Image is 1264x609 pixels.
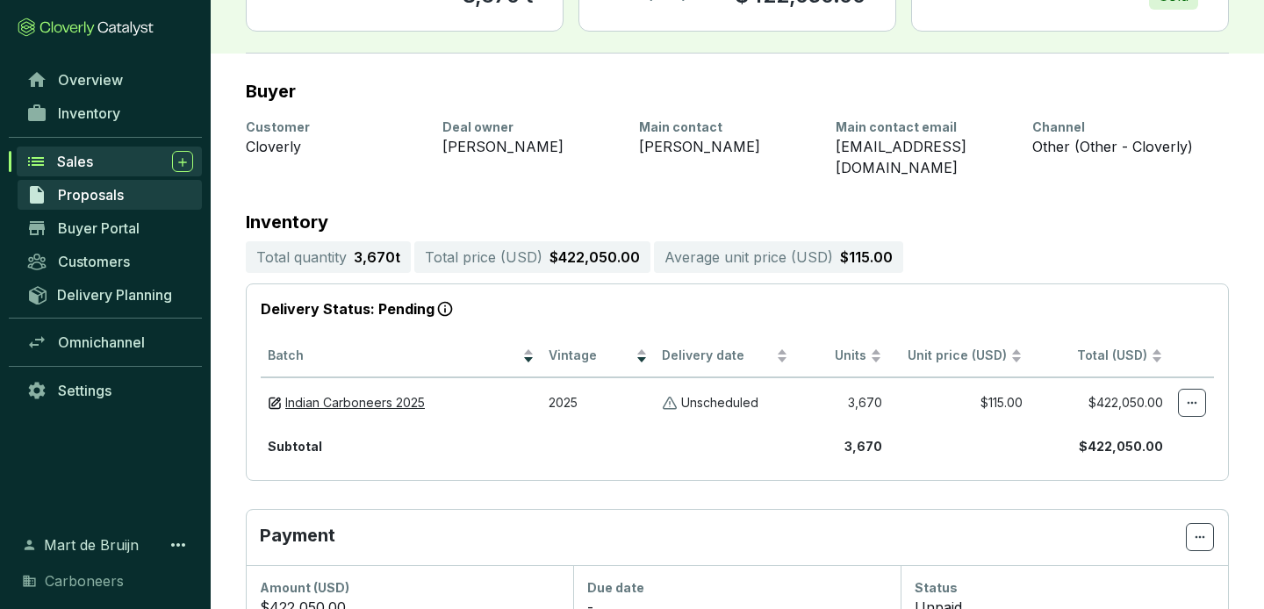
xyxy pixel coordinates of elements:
[246,136,421,157] div: Cloverly
[260,580,349,595] span: Amount (USD)
[285,395,425,412] a: Indian Carboneers 2025
[840,247,893,268] p: $115.00
[58,104,120,122] span: Inventory
[57,286,172,304] span: Delivery Planning
[45,570,124,591] span: Carboneers
[639,136,815,157] div: [PERSON_NAME]
[587,579,887,597] div: Due date
[268,395,282,412] img: draft
[58,186,124,204] span: Proposals
[58,382,111,399] span: Settings
[662,395,678,412] img: Unscheduled
[256,247,347,268] p: Total quantity
[442,118,618,136] div: Deal owner
[664,247,833,268] p: Average unit price ( USD )
[17,147,202,176] a: Sales
[542,377,654,427] td: 2025
[58,219,140,237] span: Buyer Portal
[261,298,1214,321] p: Delivery Status: Pending
[58,253,130,270] span: Customers
[18,280,202,309] a: Delivery Planning
[795,335,889,378] th: Units
[795,377,889,427] td: 3,670
[58,71,123,89] span: Overview
[1030,377,1170,427] td: $422,050.00
[639,118,815,136] div: Main contact
[802,347,866,364] span: Units
[18,376,202,405] a: Settings
[549,347,631,364] span: Vintage
[549,247,640,268] p: $422,050.00
[442,136,618,157] div: [PERSON_NAME]
[246,82,296,101] h2: Buyer
[889,377,1030,427] td: $115.00
[836,136,1011,178] div: [EMAIL_ADDRESS][DOMAIN_NAME]
[354,247,400,268] p: 3,670 t
[260,523,1186,551] p: Payment
[655,335,795,378] th: Delivery date
[58,333,145,351] span: Omnichannel
[908,347,1007,362] span: Unit price (USD)
[662,347,772,364] span: Delivery date
[268,439,322,454] b: Subtotal
[18,247,202,276] a: Customers
[268,347,519,364] span: Batch
[18,213,202,243] a: Buyer Portal
[542,335,654,378] th: Vintage
[44,534,139,555] span: Mart de Bruijn
[18,327,202,357] a: Omnichannel
[1079,439,1163,454] b: $422,050.00
[246,118,421,136] div: Customer
[18,65,202,95] a: Overview
[261,335,542,378] th: Batch
[1032,136,1208,157] div: Other (Other - Cloverly)
[1077,347,1147,362] span: Total (USD)
[246,213,1229,231] p: Inventory
[915,579,1214,597] div: Status
[836,118,1011,136] div: Main contact email
[681,395,758,412] p: Unscheduled
[57,153,93,170] span: Sales
[1032,118,1208,136] div: Channel
[18,98,202,128] a: Inventory
[425,247,542,268] p: Total price ( USD )
[18,180,202,210] a: Proposals
[844,439,882,454] b: 3,670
